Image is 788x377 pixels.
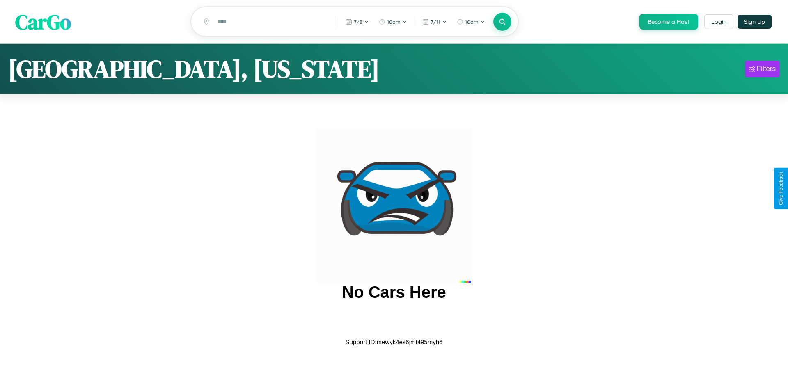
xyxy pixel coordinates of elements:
button: 10am [453,15,489,28]
span: 7 / 11 [431,18,440,25]
img: car [317,129,471,283]
button: Filters [745,61,780,77]
button: Sign Up [738,15,772,29]
span: 7 / 8 [354,18,362,25]
button: Login [704,14,733,29]
button: Become a Host [639,14,698,30]
div: Filters [757,65,776,73]
button: 7/11 [418,15,451,28]
span: CarGo [15,7,71,36]
span: 10am [465,18,479,25]
div: Give Feedback [778,172,784,205]
h2: No Cars Here [342,283,446,302]
button: 10am [375,15,411,28]
span: 10am [387,18,401,25]
h1: [GEOGRAPHIC_DATA], [US_STATE] [8,52,380,86]
p: Support ID: mewyk4es6jmt495myh6 [346,336,443,347]
button: 7/8 [341,15,373,28]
